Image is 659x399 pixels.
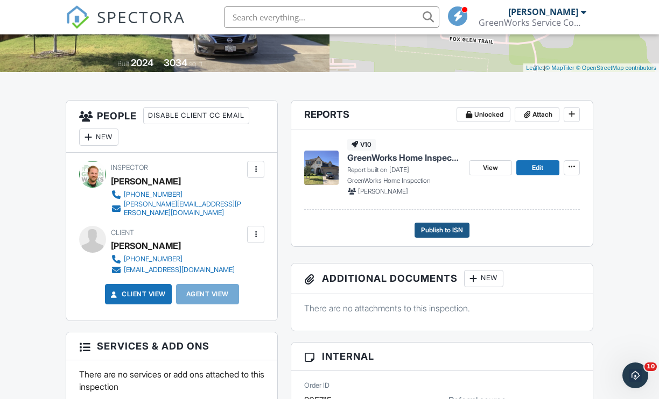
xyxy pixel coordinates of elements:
div: 3034 [164,57,187,68]
span: Client [111,229,134,237]
a: [PHONE_NUMBER] [111,254,235,265]
span: 10 [644,362,657,371]
div: [PHONE_NUMBER] [124,255,183,263]
span: sq. ft. [189,60,204,68]
h3: Services & Add ons [66,332,277,360]
span: SPECTORA [97,5,185,28]
div: Disable Client CC Email [143,107,249,124]
a: [PHONE_NUMBER] [111,189,244,200]
label: Order ID [304,381,329,390]
p: There are no attachments to this inspection. [304,302,579,314]
div: 2024 [131,57,153,68]
h3: People [66,101,277,153]
span: Built [117,60,129,68]
a: [PERSON_NAME][EMAIL_ADDRESS][PERSON_NAME][DOMAIN_NAME] [111,200,244,217]
h3: Additional Documents [291,263,592,294]
h3: Internal [291,343,592,370]
img: The Best Home Inspection Software - Spectora [66,5,89,29]
a: SPECTORA [66,15,185,37]
div: [PERSON_NAME] [508,6,578,17]
div: | [523,63,659,73]
div: GreenWorks Service Company [479,17,586,28]
div: [PERSON_NAME] [111,238,181,254]
div: [PHONE_NUMBER] [124,190,183,199]
div: New [464,270,503,287]
span: Inspector [111,163,148,172]
input: Search everything... [224,6,439,28]
a: © MapTiler [545,65,574,71]
a: Client View [109,289,166,300]
div: [EMAIL_ADDRESS][DOMAIN_NAME] [124,266,235,274]
a: [EMAIL_ADDRESS][DOMAIN_NAME] [111,265,235,275]
a: Leaflet [526,65,544,71]
div: [PERSON_NAME] [111,173,181,189]
iframe: Intercom live chat [622,362,648,388]
div: New [79,129,118,146]
div: [PERSON_NAME][EMAIL_ADDRESS][PERSON_NAME][DOMAIN_NAME] [124,200,244,217]
a: © OpenStreetMap contributors [576,65,656,71]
